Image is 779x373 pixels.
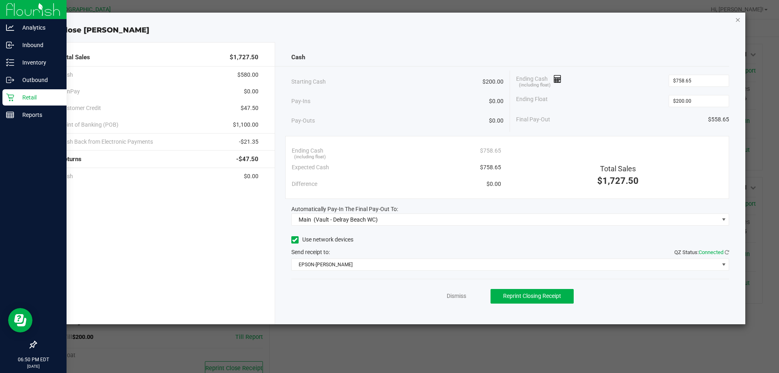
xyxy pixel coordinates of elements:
span: Ending Cash [292,147,323,155]
span: $758.65 [480,163,501,172]
span: Starting Cash [291,78,326,86]
span: Send receipt to: [291,249,330,255]
p: Inbound [14,40,63,50]
span: $200.00 [482,78,504,86]
span: CanPay [60,87,80,96]
span: $758.65 [480,147,501,155]
p: Analytics [14,23,63,32]
inline-svg: Reports [6,111,14,119]
inline-svg: Inventory [6,58,14,67]
span: Ending Float [516,95,548,107]
label: Use network devices [291,235,353,244]
span: Automatically Pay-In The Final Pay-Out To: [291,206,398,212]
span: (Vault - Delray Beach WC) [314,216,378,223]
p: Inventory [14,58,63,67]
span: $1,727.50 [597,176,639,186]
p: [DATE] [4,363,63,369]
p: Retail [14,93,63,102]
span: Main [299,216,311,223]
span: QZ Status: [674,249,729,255]
span: Cash Back from Electronic Payments [60,138,153,146]
p: Reports [14,110,63,120]
div: Returns [60,151,258,168]
span: Customer Credit [60,104,101,112]
inline-svg: Retail [6,93,14,101]
span: Total Sales [600,164,636,173]
iframe: Resource center [8,308,32,332]
span: Reprint Closing Receipt [503,293,561,299]
span: -$21.35 [239,138,258,146]
inline-svg: Inbound [6,41,14,49]
span: Point of Banking (POB) [60,121,118,129]
span: $558.65 [708,115,729,124]
span: $0.00 [489,116,504,125]
span: $580.00 [237,71,258,79]
span: EPSON-[PERSON_NAME] [292,259,719,270]
p: Outbound [14,75,63,85]
span: Total Sales [60,53,90,62]
span: $0.00 [489,97,504,106]
p: 06:50 PM EDT [4,356,63,363]
span: Expected Cash [292,163,329,172]
span: Ending Cash [516,75,562,87]
span: $47.50 [241,104,258,112]
span: -$47.50 [236,155,258,164]
span: Pay-Ins [291,97,310,106]
span: (including float) [519,82,551,89]
a: Dismiss [447,292,466,300]
span: $0.00 [486,180,501,188]
span: $1,727.50 [230,53,258,62]
span: $0.00 [244,87,258,96]
span: Connected [699,249,723,255]
span: (including float) [294,154,326,161]
span: $0.00 [244,172,258,181]
div: Close [PERSON_NAME] [40,25,746,36]
inline-svg: Analytics [6,24,14,32]
span: Final Pay-Out [516,115,550,124]
span: Pay-Outs [291,116,315,125]
span: Difference [292,180,317,188]
span: Cash [291,53,305,62]
span: $1,100.00 [233,121,258,129]
inline-svg: Outbound [6,76,14,84]
button: Reprint Closing Receipt [491,289,574,304]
